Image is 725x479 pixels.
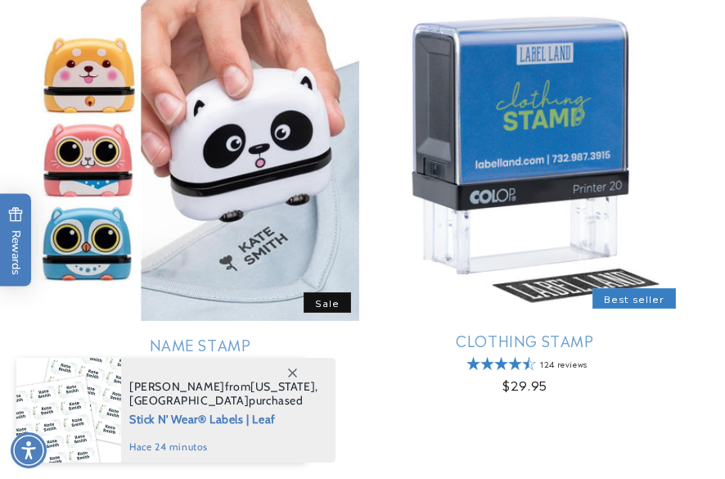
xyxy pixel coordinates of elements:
[129,379,225,394] span: [PERSON_NAME]
[129,393,249,408] span: [GEOGRAPHIC_DATA]
[129,408,318,428] span: Stick N' Wear® Labels | Leaf
[129,440,318,454] span: hace 24 minutos
[41,335,359,354] a: Name Stamp
[8,206,24,274] span: Rewards
[11,432,47,468] div: Accessibility Menu
[129,380,318,408] span: from , purchased
[574,418,709,463] iframe: Gorgias live chat messenger
[366,331,684,350] a: Clothing Stamp
[250,379,315,394] span: [US_STATE]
